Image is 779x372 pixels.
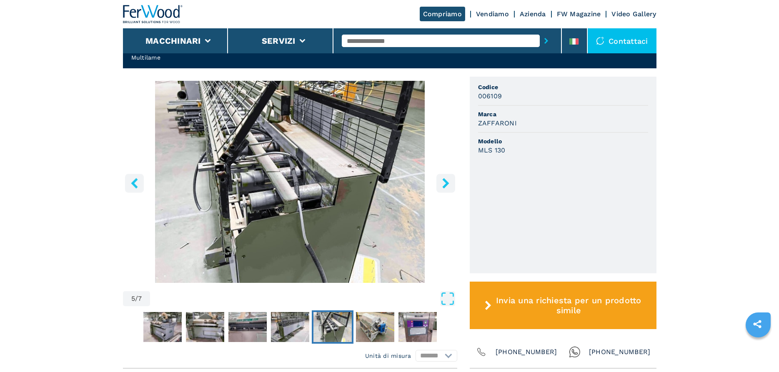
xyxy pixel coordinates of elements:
[354,310,396,344] button: Go to Slide 6
[596,37,604,45] img: Contattaci
[123,81,457,283] div: Go to Slide 5
[227,310,268,344] button: Go to Slide 3
[131,295,135,302] span: 5
[186,312,224,342] img: 48c3ff3c06b817fe80c5d6545116fb37
[145,36,201,46] button: Macchinari
[569,346,581,358] img: Whatsapp
[313,312,352,342] img: efcfecfe9d9e8a72d6bb88223f0f2d63
[478,83,648,91] span: Codice
[470,282,656,329] button: Invia una richiesta per un prodotto simile
[269,310,311,344] button: Go to Slide 4
[540,31,553,50] button: submit-button
[611,10,656,18] a: Video Gallery
[123,310,457,344] nav: Thumbnail Navigation
[476,346,487,358] img: Phone
[478,137,648,145] span: Modello
[397,310,438,344] button: Go to Slide 7
[356,312,394,342] img: 6dcc80fbc41daffc4371986d569fbfe5
[476,10,509,18] a: Vendiamo
[420,7,465,21] a: Compriamo
[436,174,455,192] button: right-button
[365,352,411,360] em: Unità di misura
[152,291,455,306] button: Open Fullscreen
[262,36,296,46] button: Servizi
[138,295,142,302] span: 7
[744,335,773,366] iframe: Chat
[589,346,651,358] span: [PHONE_NUMBER]
[478,118,517,128] h3: ZAFFARONI
[478,145,506,155] h3: MLS 130
[557,10,601,18] a: FW Magazine
[478,91,502,101] h3: 006109
[747,314,768,335] a: sharethis
[135,295,138,302] span: /
[143,312,182,342] img: 50d01c3c47d4c4c21eaf36ead22253fa
[228,312,267,342] img: 514cf4e1e0157aa6904e8bc04dbafc06
[131,53,249,62] h2: Multilame
[398,312,437,342] img: 3202b71c5e6403e8d464f60f712013b6
[312,310,353,344] button: Go to Slide 5
[478,110,648,118] span: Marca
[495,295,642,315] span: Invia una richiesta per un prodotto simile
[142,310,183,344] button: Go to Slide 1
[123,5,183,23] img: Ferwood
[123,81,457,283] img: Multilame ZAFFARONI MLS 130
[520,10,546,18] a: Azienda
[184,310,226,344] button: Go to Slide 2
[271,312,309,342] img: 7c3ae92ca99cf9918ce9759c8fc50905
[588,28,656,53] div: Contattaci
[496,346,557,358] span: [PHONE_NUMBER]
[125,174,144,192] button: left-button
